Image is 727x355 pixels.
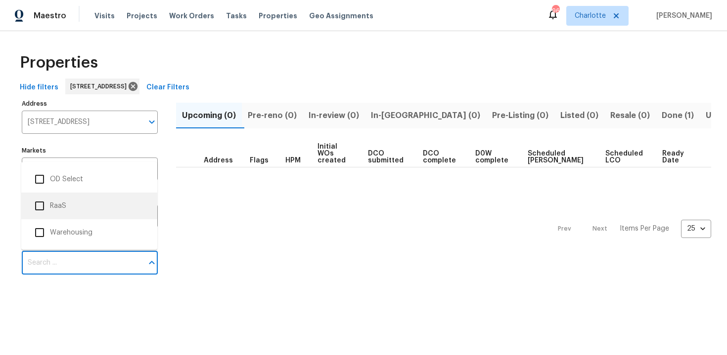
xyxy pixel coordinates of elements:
[548,173,711,284] nav: Pagination Navigation
[575,11,606,21] span: Charlotte
[29,222,149,243] li: Warehousing
[70,81,131,91] span: [STREET_ADDRESS]
[22,101,158,107] label: Address
[620,224,669,234] p: Items Per Page
[16,79,62,97] button: Hide filters
[145,256,159,270] button: Close
[285,157,301,164] span: HPM
[29,169,149,190] li: OD Select
[423,150,458,164] span: DCO complete
[662,150,686,164] span: Ready Date
[560,109,598,122] span: Listed (0)
[475,150,511,164] span: D0W complete
[309,11,373,21] span: Geo Assignments
[492,109,548,122] span: Pre-Listing (0)
[226,12,247,19] span: Tasks
[29,196,149,216] li: RaaS
[182,109,236,122] span: Upcoming (0)
[146,81,189,94] span: Clear Filters
[368,150,406,164] span: DCO submitted
[610,109,650,122] span: Resale (0)
[20,58,98,68] span: Properties
[142,79,193,97] button: Clear Filters
[248,109,297,122] span: Pre-reno (0)
[20,81,58,94] span: Hide filters
[204,157,233,164] span: Address
[309,109,359,122] span: In-review (0)
[552,6,559,16] div: 96
[652,11,712,21] span: [PERSON_NAME]
[250,157,269,164] span: Flags
[681,216,711,241] div: 25
[22,148,158,154] label: Markets
[318,143,351,164] span: Initial WOs created
[145,115,159,129] button: Open
[94,11,115,21] span: Visits
[34,11,66,21] span: Maestro
[169,11,214,21] span: Work Orders
[371,109,480,122] span: In-[GEOGRAPHIC_DATA] (0)
[605,150,645,164] span: Scheduled LCO
[127,11,157,21] span: Projects
[528,150,589,164] span: Scheduled [PERSON_NAME]
[65,79,139,94] div: [STREET_ADDRESS]
[662,109,694,122] span: Done (1)
[22,251,143,275] input: Search ...
[259,11,297,21] span: Properties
